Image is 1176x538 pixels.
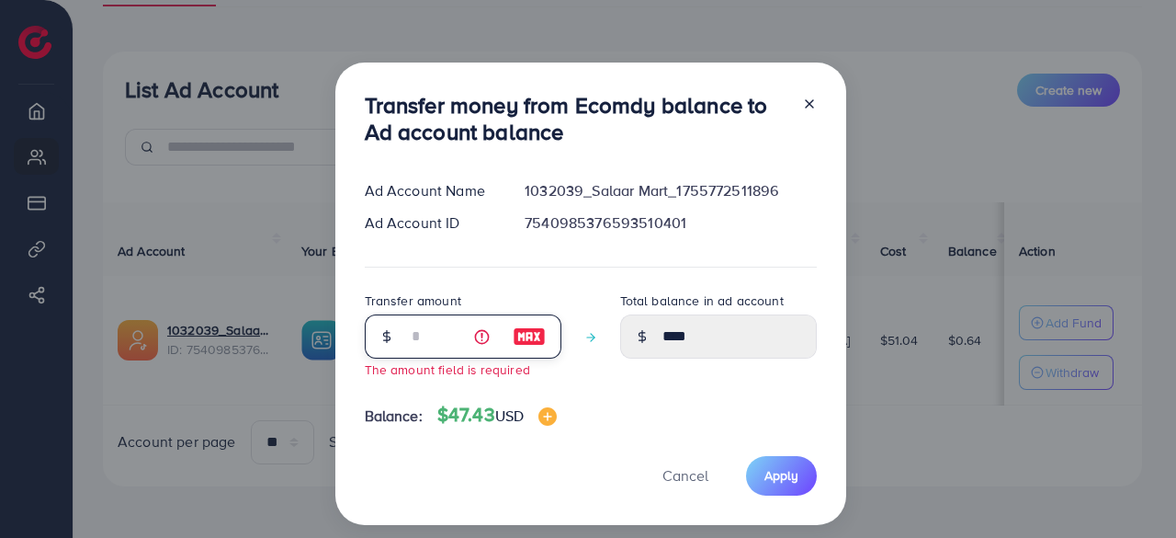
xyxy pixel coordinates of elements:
img: image [538,407,557,426]
button: Cancel [639,456,731,496]
span: Balance: [365,406,423,427]
h4: $47.43 [437,404,557,427]
span: Apply [764,466,798,485]
div: 1032039_Salaar Mart_1755772511896 [510,180,831,201]
label: Transfer amount [365,292,461,310]
div: Ad Account ID [350,212,511,234]
iframe: Chat [1098,455,1162,524]
label: Total balance in ad account [620,292,784,310]
div: Ad Account Name [350,180,511,201]
h3: Transfer money from Ecomdy balance to Ad account balance [365,92,787,145]
small: The amount field is required [365,361,530,378]
button: Apply [746,456,817,496]
div: 7540985376593510401 [510,212,831,234]
img: image [513,326,546,348]
span: Cancel [662,465,708,486]
span: USD [495,406,524,426]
